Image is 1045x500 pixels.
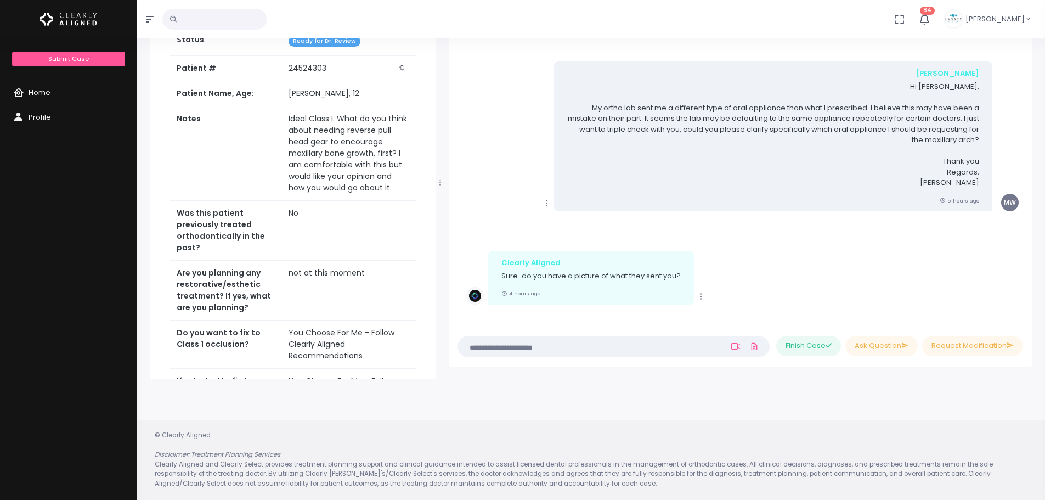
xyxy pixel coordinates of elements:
img: Logo Horizontal [40,8,97,31]
td: [PERSON_NAME], 12 [282,81,415,106]
th: Do you want to fix to Class 1 occlusion? [170,321,282,369]
p: Hi [PERSON_NAME], My ortho lab sent me a different type of oral appliance than what I prescribed.... [567,81,979,188]
th: Patient # [170,55,282,81]
p: Sure-do you have a picture of what they sent you? [501,271,681,282]
span: Profile [29,112,51,122]
th: Was this patient previously treated orthodontically in the past? [170,201,282,261]
a: Submit Case [12,52,125,66]
td: You Choose For Me - Follow Clearly Aligned Recommendations [282,369,415,417]
em: Disclaimer: Treatment Planning Services [155,450,280,459]
th: Are you planning any restorative/esthetic treatment? If yes, what are you planning? [170,261,282,321]
span: Home [29,87,50,98]
a: Add Files [748,336,761,356]
span: [PERSON_NAME] [965,14,1025,25]
img: Header Avatar [944,9,963,29]
div: scrollable content [457,50,1023,316]
th: Notes [170,106,282,201]
td: You Choose For Me - Follow Clearly Aligned Recommendations [282,321,415,369]
button: Finish Case [776,336,841,356]
td: Ideal Class I. What do you think about needing reverse pull head gear to encourage maxillary bone... [282,106,415,201]
small: 4 hours ago [501,290,540,297]
button: Request Modification [922,336,1023,356]
div: [PERSON_NAME] [567,68,979,79]
a: Add Loom Video [729,342,743,351]
span: 84 [920,7,935,15]
div: Clearly Aligned [501,257,681,268]
th: Status [170,27,282,55]
th: Patient Name, Age: [170,81,282,106]
td: No [282,201,415,261]
th: If selected to fix to Class 1, How do you prefer to treat it? [170,369,282,417]
div: © Clearly Aligned Clearly Aligned and Clearly Select provides treatment planning support and clin... [144,431,1038,488]
span: MW [1001,194,1019,211]
span: Ready for Dr. Review [289,36,360,47]
td: 24524303 [282,56,415,81]
small: 5 hours ago [940,197,979,204]
button: Ask Question [845,336,918,356]
td: not at this moment [282,261,415,321]
span: Submit Case [48,54,89,63]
